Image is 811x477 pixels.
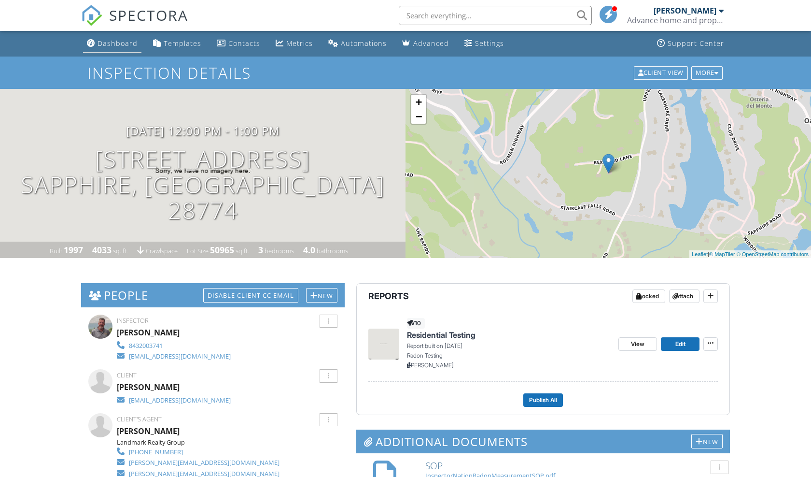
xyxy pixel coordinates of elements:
[81,5,102,26] img: The Best Home Inspection Software - Spectora
[87,64,724,81] h1: Inspection Details
[117,316,149,325] span: Inspector
[236,246,249,255] span: sq.ft.
[83,35,141,53] a: Dashboard
[50,246,62,255] span: Built
[411,109,426,124] a: Zoom out
[272,35,317,53] a: Metrics
[461,35,508,53] a: Settings
[129,342,163,349] div: 8432003741
[117,424,180,438] a: [PERSON_NAME]
[117,325,180,340] div: [PERSON_NAME]
[213,35,264,53] a: Contacts
[633,68,690,76] a: Client View
[689,250,811,259] div: |
[129,459,280,466] div: [PERSON_NAME][EMAIL_ADDRESS][DOMAIN_NAME]
[228,39,260,48] div: Contacts
[356,430,730,453] h3: Additional Documents
[117,350,231,361] a: [EMAIL_ADDRESS][DOMAIN_NAME]
[709,251,735,257] a: © MapTiler
[258,244,263,256] div: 3
[81,13,188,33] a: SPECTORA
[149,35,205,53] a: Templates
[413,39,449,48] div: Advanced
[341,39,387,48] div: Automations
[117,446,280,457] a: [PHONE_NUMBER]
[117,380,180,394] div: [PERSON_NAME]
[654,6,716,15] div: [PERSON_NAME]
[117,340,231,350] a: 8432003741
[129,396,231,404] div: [EMAIL_ADDRESS][DOMAIN_NAME]
[691,66,723,80] div: More
[475,39,504,48] div: Settings
[64,244,83,256] div: 1997
[164,39,201,48] div: Templates
[203,288,298,303] div: Disable Client CC Email
[737,251,809,257] a: © OpenStreetMap contributors
[187,246,209,255] span: Lot Size
[634,66,688,80] div: Client View
[126,124,280,137] h3: [DATE] 12:00 pm - 1:00 pm
[129,352,231,360] div: [EMAIL_ADDRESS][DOMAIN_NAME]
[109,5,188,25] span: SPECTORA
[210,244,234,256] div: 50965
[117,415,162,423] span: Client's Agent
[146,246,178,255] span: crawlspace
[691,434,723,448] div: New
[81,283,345,307] h3: People
[117,438,287,446] div: Landmark Realty Group
[425,461,723,471] h6: SOP
[317,246,348,255] span: bathrooms
[117,394,231,405] a: [EMAIL_ADDRESS][DOMAIN_NAME]
[303,244,315,256] div: 4.0
[399,6,592,25] input: Search everything...
[117,457,280,467] a: [PERSON_NAME][EMAIL_ADDRESS][DOMAIN_NAME]
[92,244,112,256] div: 4033
[98,39,138,48] div: Dashboard
[286,39,313,48] div: Metrics
[653,35,728,53] a: Support Center
[113,246,128,255] span: sq. ft.
[627,15,724,25] div: Advance home and property inspections
[398,35,453,53] a: Advanced
[129,448,183,456] div: [PHONE_NUMBER]
[668,39,724,48] div: Support Center
[15,146,390,223] h1: [STREET_ADDRESS] Sapphire, [GEOGRAPHIC_DATA] 28774
[411,95,426,109] a: Zoom in
[117,371,137,379] span: Client
[692,251,708,257] a: Leaflet
[306,288,337,303] div: New
[324,35,391,53] a: Automations (Basic)
[265,246,294,255] span: bedrooms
